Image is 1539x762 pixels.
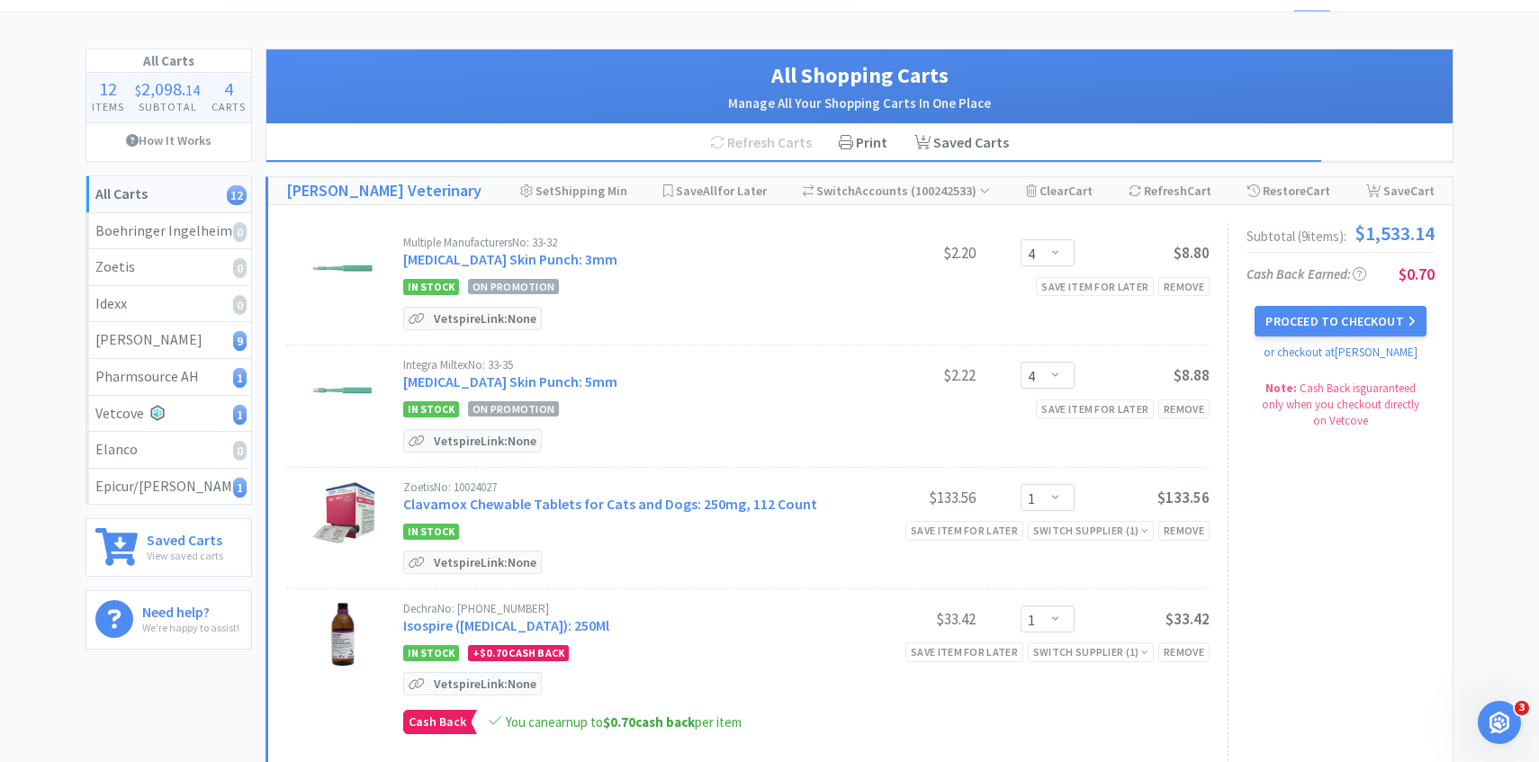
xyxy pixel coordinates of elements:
[905,642,1023,661] div: Save item for later
[403,481,841,493] div: Zoetis No: 10024027
[429,430,541,452] p: Vetspire Link: None
[227,185,247,205] i: 12
[403,603,841,614] div: Dechra No: [PHONE_NUMBER]
[1264,345,1417,360] a: or checkout at [PERSON_NAME]
[1158,642,1210,661] div: Remove
[86,286,251,323] a: Idexx0
[1262,381,1419,428] span: Cash Back is guaranteed only when you checkout directly on Vetcove
[1354,223,1435,243] span: $1,533.14
[233,258,247,278] i: 0
[403,359,841,371] div: Integra Miltex No: 33-35
[1174,365,1210,385] span: $8.88
[841,608,976,630] div: $33.42
[86,213,251,250] a: Boehringer Ingelheim0
[803,177,991,204] div: Accounts
[86,123,251,157] a: How It Works
[429,308,541,329] p: Vetspire Link: None
[1265,381,1297,396] strong: Note:
[1033,643,1148,660] div: Switch Supplier ( 1 )
[95,402,242,426] div: Vetcove
[95,438,242,462] div: Elanco
[603,713,695,731] strong: cash back
[86,396,251,433] a: Vetcove1
[468,645,569,661] div: + Cash Back
[841,242,976,264] div: $2.20
[816,183,855,199] span: Switch
[233,331,247,351] i: 9
[403,401,459,417] span: In Stock
[86,98,130,115] h4: Items
[1036,277,1154,296] div: Save item for later
[403,616,609,634] a: Isospire ([MEDICAL_DATA]): 250Ml
[908,183,990,199] span: ( 100242533 )
[403,237,841,248] div: Multiple Manufacturers No: 33-32
[1255,306,1426,336] button: Proceed to Checkout
[841,487,976,508] div: $133.56
[506,713,742,731] span: You can earn up to per item
[403,524,459,540] span: In Stock
[468,279,559,294] span: On Promotion
[1026,177,1093,204] div: Clear
[130,80,205,98] div: .
[1306,183,1330,199] span: Cart
[603,713,635,731] span: $0.70
[1478,701,1521,744] iframe: Intercom live chat
[95,292,242,316] div: Idexx
[480,646,507,659] span: $0.70
[403,250,617,268] a: [MEDICAL_DATA] Skin Punch: 3mm
[697,124,825,162] div: Refresh Carts
[1515,701,1529,715] span: 3
[905,521,1023,540] div: Save item for later
[95,255,242,279] div: Zoetis
[130,98,205,115] h4: Subtotal
[233,405,247,425] i: 1
[825,124,901,162] div: Print
[185,81,200,99] span: 14
[1158,399,1210,418] div: Remove
[1399,264,1435,284] span: $0.70
[86,469,251,505] a: Epicur/[PERSON_NAME]1
[1174,243,1210,263] span: $8.80
[95,365,242,389] div: Pharmsource AH
[1165,609,1210,629] span: $33.42
[86,432,251,469] a: Elanco0
[404,711,471,733] span: Cash Back
[403,279,459,295] span: In Stock
[1246,265,1366,282] span: Cash Back Earned :
[142,600,239,619] h6: Need help?
[403,372,617,390] a: [MEDICAL_DATA] Skin Punch: 5mm
[1068,183,1093,199] span: Cart
[1157,488,1210,507] span: $133.56
[841,364,976,386] div: $2.22
[233,222,247,242] i: 0
[95,328,242,352] div: [PERSON_NAME]
[703,183,717,199] span: All
[86,176,251,213] a: All Carts12
[1187,183,1211,199] span: Cart
[1246,223,1435,243] div: Subtotal ( 9 item s ):
[86,359,251,396] a: Pharmsource AH1
[535,183,554,199] span: Set
[86,249,251,286] a: Zoetis0
[1247,177,1330,204] div: Restore
[1366,177,1435,204] div: Save
[429,673,541,695] p: Vetspire Link: None
[95,220,242,243] div: Boehringer Ingelheim
[429,551,541,573] p: Vetspire Link: None
[286,178,481,204] a: [PERSON_NAME] Veterinary
[901,124,1022,162] a: Saved Carts
[311,237,374,300] img: bd6c5f64f1f243658db0afa5149c4af8_63732.jpeg
[284,93,1435,114] h2: Manage All Your Shopping Carts In One Place
[1158,521,1210,540] div: Remove
[1158,277,1210,296] div: Remove
[99,77,117,100] span: 12
[86,49,251,73] h1: All Carts
[284,58,1435,93] h1: All Shopping Carts
[95,184,148,202] strong: All Carts
[135,81,141,99] span: $
[142,619,239,636] p: We're happy to assist!
[311,603,374,666] img: a27a22543d534c87b67710b9b481341e_567451.jpeg
[85,518,252,577] a: Saved CartsView saved carts
[520,177,627,204] div: Shipping Min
